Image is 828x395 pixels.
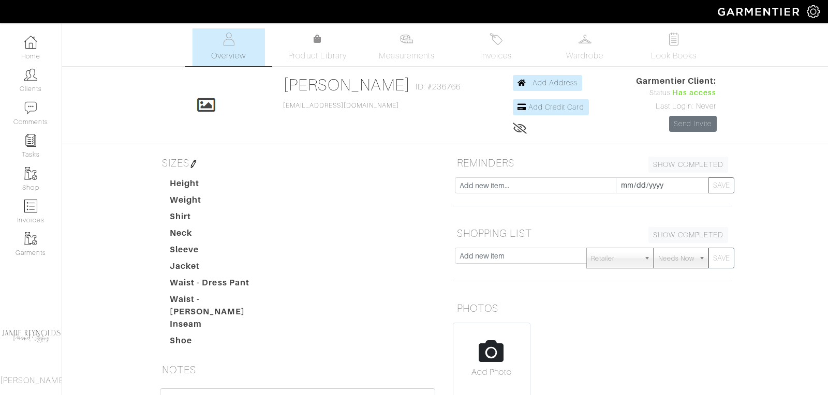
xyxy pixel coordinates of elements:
h5: SIZES [158,153,437,173]
a: Product Library [282,33,354,62]
img: measurements-466bbee1fd09ba9460f595b01e5d73f9e2bff037440d3c8f018324cb6cdf7a4a.svg [400,33,413,45]
a: SHOW COMPLETED [648,157,728,173]
span: Measurements [379,50,435,62]
h5: PHOTOS [453,298,732,318]
h5: NOTES [158,359,437,380]
dt: Waist - [PERSON_NAME] [162,293,280,318]
button: SAVE [708,248,734,268]
dt: Waist - Dress Pant [162,277,280,293]
span: Overview [211,50,246,62]
dt: Shoe [162,335,280,351]
span: ID: #236766 [416,81,461,93]
dt: Sleeve [162,244,280,260]
span: Product Library [288,50,347,62]
dt: Weight [162,194,280,210]
span: Add Address [533,79,578,87]
div: Status: [636,87,717,99]
a: Invoices [460,28,532,66]
h5: SHOPPING LIST [453,223,732,244]
img: reminder-icon-8004d30b9f0a5d33ae49ab947aed9ed385cf756f9e5892f1edd6e32f2345188e.png [24,134,37,147]
dt: Neck [162,227,280,244]
span: Garmentier Client: [636,75,717,87]
dt: Inseam [162,318,280,335]
span: Wardrobe [566,50,603,62]
a: SHOW COMPLETED [648,227,728,243]
img: clients-icon-6bae9207a08558b7cb47a8932f037763ab4055f8c8b6bfacd5dc20c3e0201464.png [24,68,37,81]
a: Wardrobe [549,28,621,66]
span: Retailer [591,248,640,269]
span: Invoices [480,50,512,62]
a: Add Credit Card [513,99,589,115]
img: gear-icon-white-bd11855cb880d31180b6d7d6211b90ccbf57a29d726f0c71d8c61bd08dd39cc2.png [807,5,820,18]
img: orders-icon-0abe47150d42831381b5fb84f609e132dff9fe21cb692f30cb5eec754e2cba89.png [24,200,37,212]
dt: Height [162,177,280,194]
a: [EMAIL_ADDRESS][DOMAIN_NAME] [283,102,399,109]
span: Look Books [651,50,697,62]
a: Measurements [371,28,443,66]
input: Add new item... [455,177,616,193]
img: comment-icon-a0a6a9ef722e966f86d9cbdc48e553b5cf19dbc54f86b18d962a5391bc8f6eb6.png [24,101,37,114]
img: orders-27d20c2124de7fd6de4e0e44c1d41de31381a507db9b33961299e4e07d508b8c.svg [490,33,502,45]
img: garments-icon-b7da505a4dc4fd61783c78ac3ca0ef83fa9d6f193b1c9dc38574b1d14d53ca28.png [24,232,37,245]
a: Overview [193,28,265,66]
span: Add Credit Card [528,103,584,111]
img: dashboard-icon-dbcd8f5a0b271acd01030246c82b418ddd0df26cd7fceb0bd07c9910d44c42f6.png [24,36,37,49]
img: garments-icon-b7da505a4dc4fd61783c78ac3ca0ef83fa9d6f193b1c9dc38574b1d14d53ca28.png [24,167,37,180]
img: todo-9ac3debb85659649dc8f770b8b6100bb5dab4b48dedcbae339e5042a72dfd3cc.svg [668,33,681,45]
a: [PERSON_NAME] [283,75,411,94]
input: Add new item [455,248,587,264]
dt: Jacket [162,260,280,277]
dt: Shirt [162,210,280,227]
span: Needs Now [658,248,694,269]
div: Last Login: Never [636,101,717,112]
a: Add Address [513,75,583,91]
img: basicinfo-40fd8af6dae0f16599ec9e87c0ef1c0a1fdea2edbe929e3d69a839185d80c458.svg [222,33,235,45]
a: Send Invite [669,116,717,132]
button: SAVE [708,177,734,193]
span: Has access [672,87,717,99]
img: garmentier-logo-header-white-b43fb05a5012e4ada735d5af1a66efaba907eab6374d6393d1fbf88cb4ef424d.png [713,3,807,21]
img: wardrobe-487a4870c1b7c33e795ec22d11cfc2ed9d08956e64fb3008fe2437562e282088.svg [579,33,592,45]
h5: REMINDERS [453,153,732,173]
img: pen-cf24a1663064a2ec1b9c1bd2387e9de7a2fa800b781884d57f21acf72779bad2.png [189,160,198,168]
a: Look Books [638,28,710,66]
